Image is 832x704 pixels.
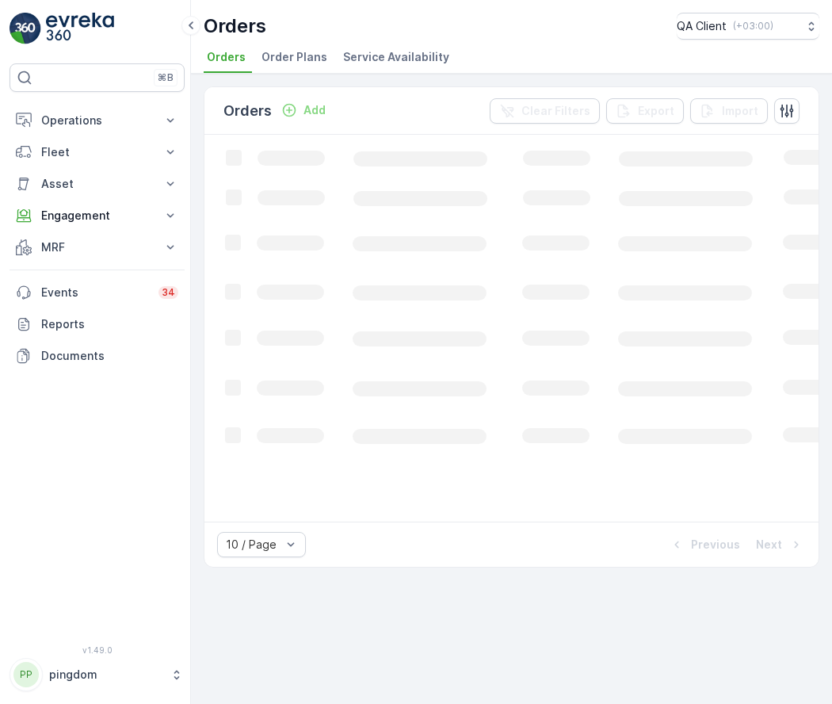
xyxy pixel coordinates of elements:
[261,49,327,65] span: Order Plans
[606,98,684,124] button: Export
[207,49,246,65] span: Orders
[690,98,768,124] button: Import
[677,13,819,40] button: QA Client(+03:00)
[10,168,185,200] button: Asset
[691,537,740,553] p: Previous
[46,13,114,44] img: logo_light-DOdMpM7g.png
[10,277,185,308] a: Events34
[158,71,174,84] p: ⌘B
[10,105,185,136] button: Operations
[303,102,326,118] p: Add
[667,535,742,554] button: Previous
[10,136,185,168] button: Fleet
[722,103,758,119] p: Import
[41,285,149,300] p: Events
[343,49,449,65] span: Service Availability
[41,144,153,160] p: Fleet
[13,662,39,687] div: PP
[10,340,185,372] a: Documents
[733,20,773,33] p: ( +03:00 )
[41,113,153,128] p: Operations
[10,308,185,340] a: Reports
[41,176,153,192] p: Asset
[204,13,266,39] p: Orders
[521,103,590,119] p: Clear Filters
[162,286,175,299] p: 34
[41,208,153,224] p: Engagement
[756,537,782,553] p: Next
[490,98,600,124] button: Clear Filters
[275,101,332,120] button: Add
[10,658,185,691] button: PPpingdom
[10,13,41,44] img: logo
[10,200,185,231] button: Engagement
[10,645,185,655] span: v 1.49.0
[223,100,272,122] p: Orders
[41,239,153,255] p: MRF
[638,103,674,119] p: Export
[754,535,806,554] button: Next
[41,348,178,364] p: Documents
[41,316,178,332] p: Reports
[677,18,727,34] p: QA Client
[10,231,185,263] button: MRF
[49,667,162,683] p: pingdom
